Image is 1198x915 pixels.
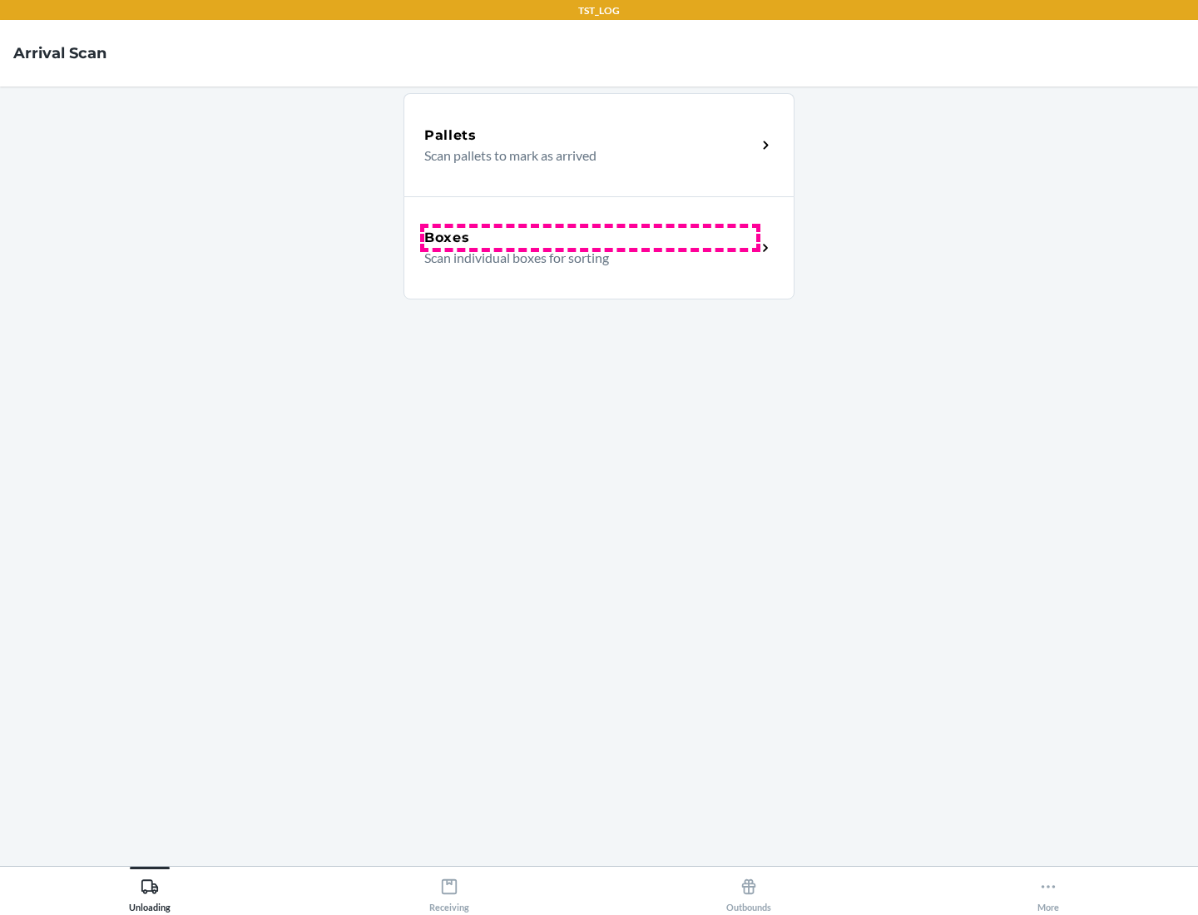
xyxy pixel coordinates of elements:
[13,42,106,64] h4: Arrival Scan
[424,228,470,248] h5: Boxes
[403,196,795,299] a: BoxesScan individual boxes for sorting
[726,871,771,913] div: Outbounds
[1037,871,1059,913] div: More
[424,248,743,268] p: Scan individual boxes for sorting
[424,126,477,146] h5: Pallets
[299,867,599,913] button: Receiving
[429,871,469,913] div: Receiving
[578,3,620,18] p: TST_LOG
[599,867,898,913] button: Outbounds
[424,146,743,166] p: Scan pallets to mark as arrived
[403,93,795,196] a: PalletsScan pallets to mark as arrived
[898,867,1198,913] button: More
[129,871,171,913] div: Unloading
